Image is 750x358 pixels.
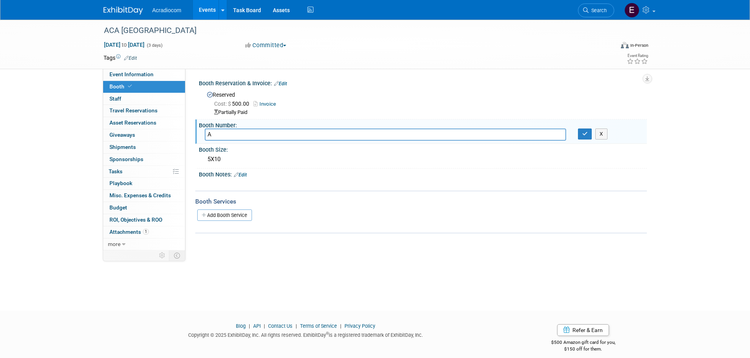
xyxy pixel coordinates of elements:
[109,180,132,186] span: Playbook
[169,250,185,261] td: Toggle Event Tabs
[103,239,185,250] a: more
[294,323,299,329] span: |
[128,84,132,88] i: Booth reservation complete
[143,229,149,235] span: 1
[254,101,280,107] a: Invoice
[103,117,185,129] a: Asset Reservations
[103,93,185,105] a: Staff
[152,7,181,13] span: Acradiocom
[109,83,133,90] span: Booth
[520,334,647,352] div: $500 Amazon gift card for you,
[274,81,287,86] a: Edit
[205,89,641,116] div: Reserved
[338,323,343,329] span: |
[156,250,169,261] td: Personalize Event Tab Strip
[243,41,289,50] button: Committed
[103,226,185,238] a: Attachments1
[146,43,163,48] span: (3 days)
[103,141,185,153] a: Shipments
[101,24,602,38] div: ACA [GEOGRAPHIC_DATA]
[104,330,508,339] div: Copyright © 2025 ExhibitDay, Inc. All rights reserved. ExhibitDay is a registered trademark of Ex...
[103,202,185,214] a: Budget
[109,204,127,211] span: Budget
[104,54,137,62] td: Tags
[109,156,143,162] span: Sponsorships
[103,81,185,93] a: Booth
[300,323,337,329] a: Terms of Service
[109,71,154,77] span: Event Information
[568,41,649,53] div: Event Format
[595,129,607,140] button: X
[195,197,647,206] div: Booth Services
[109,229,149,235] span: Attachments
[103,129,185,141] a: Giveaways
[214,109,641,116] div: Partially Paid
[109,192,171,198] span: Misc. Expenses & Credits
[109,119,156,126] span: Asset Reservations
[199,144,647,154] div: Booth Size:
[621,42,629,48] img: Format-Inperson.png
[205,153,641,165] div: 5X10
[234,172,247,178] a: Edit
[104,7,143,15] img: ExhibitDay
[103,154,185,165] a: Sponsorships
[344,323,375,329] a: Privacy Policy
[103,178,185,189] a: Playbook
[589,7,607,13] span: Search
[247,323,252,329] span: |
[199,77,647,88] div: Booth Reservation & Invoice:
[199,169,647,179] div: Booth Notes:
[109,168,122,174] span: Tasks
[578,4,614,17] a: Search
[109,144,136,150] span: Shipments
[103,190,185,202] a: Misc. Expenses & Credits
[520,346,647,352] div: $150 off for them.
[253,323,261,329] a: API
[627,54,648,58] div: Event Rating
[214,101,252,107] span: 500.00
[109,95,121,102] span: Staff
[103,105,185,117] a: Travel Reservations
[103,166,185,178] a: Tasks
[197,209,252,221] a: Add Booth Service
[120,42,128,48] span: to
[624,3,639,18] img: Elizabeth Martinez
[109,107,157,114] span: Travel Reservations
[630,42,648,48] div: In-Person
[124,55,137,61] a: Edit
[109,132,135,138] span: Giveaways
[104,41,145,48] span: [DATE] [DATE]
[108,241,120,247] span: more
[214,101,232,107] span: Cost: $
[262,323,267,329] span: |
[103,214,185,226] a: ROI, Objectives & ROO
[236,323,246,329] a: Blog
[199,119,647,129] div: Booth Number:
[557,324,609,336] a: Refer & Earn
[109,217,162,223] span: ROI, Objectives & ROO
[326,331,329,336] sup: ®
[268,323,293,329] a: Contact Us
[103,69,185,81] a: Event Information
